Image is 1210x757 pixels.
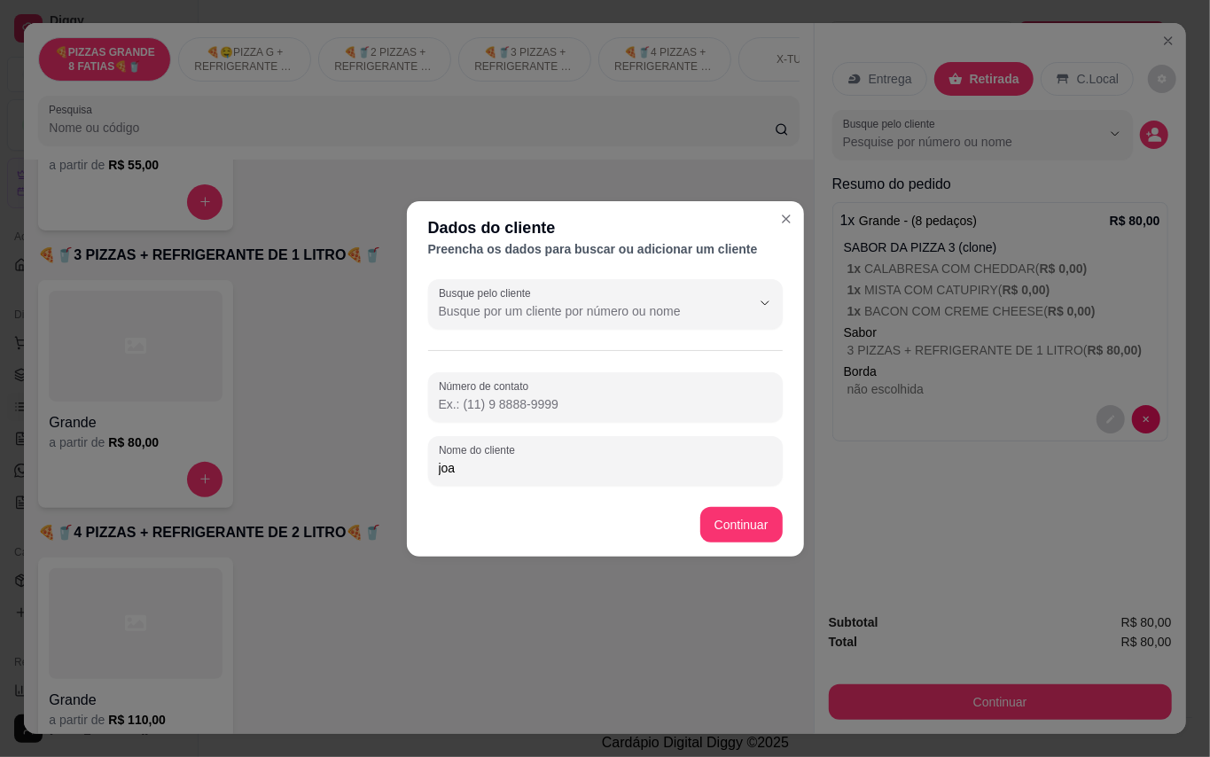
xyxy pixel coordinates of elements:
[439,378,535,394] label: Número de contato
[428,215,783,240] div: Dados do cliente
[439,459,772,477] input: Nome do cliente
[439,442,521,457] label: Nome do cliente
[439,285,537,300] label: Busque pelo cliente
[428,240,783,258] div: Preencha os dados para buscar ou adicionar um cliente
[439,302,722,320] input: Busque pelo cliente
[772,205,800,233] button: Close
[751,289,779,317] button: Show suggestions
[700,507,783,542] button: Continuar
[439,395,772,413] input: Número de contato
